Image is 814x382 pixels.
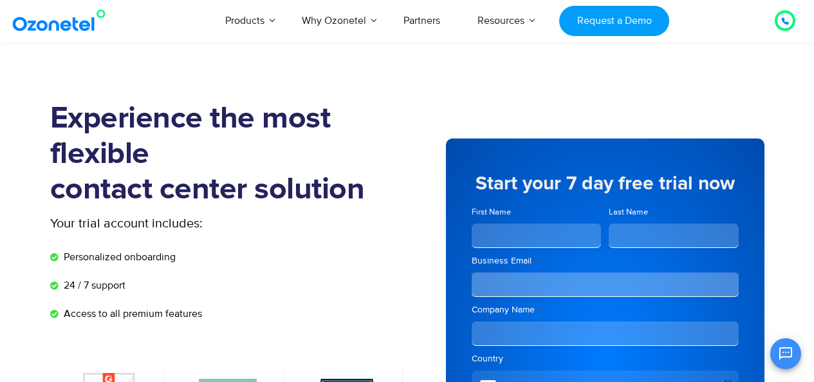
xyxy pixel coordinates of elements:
a: Request a Demo [559,6,669,36]
h1: Experience the most flexible contact center solution [50,101,407,207]
span: 24 / 7 support [60,278,125,293]
h5: Start your 7 day free trial now [472,174,739,193]
span: Access to all premium features [60,306,202,321]
label: Company Name [472,303,739,316]
span: Personalized onboarding [60,249,176,265]
p: Your trial account includes: [50,214,311,233]
label: Business Email [472,254,739,267]
label: Country [472,352,739,365]
button: Open chat [770,338,801,369]
label: First Name [472,206,602,218]
label: Last Name [609,206,739,218]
